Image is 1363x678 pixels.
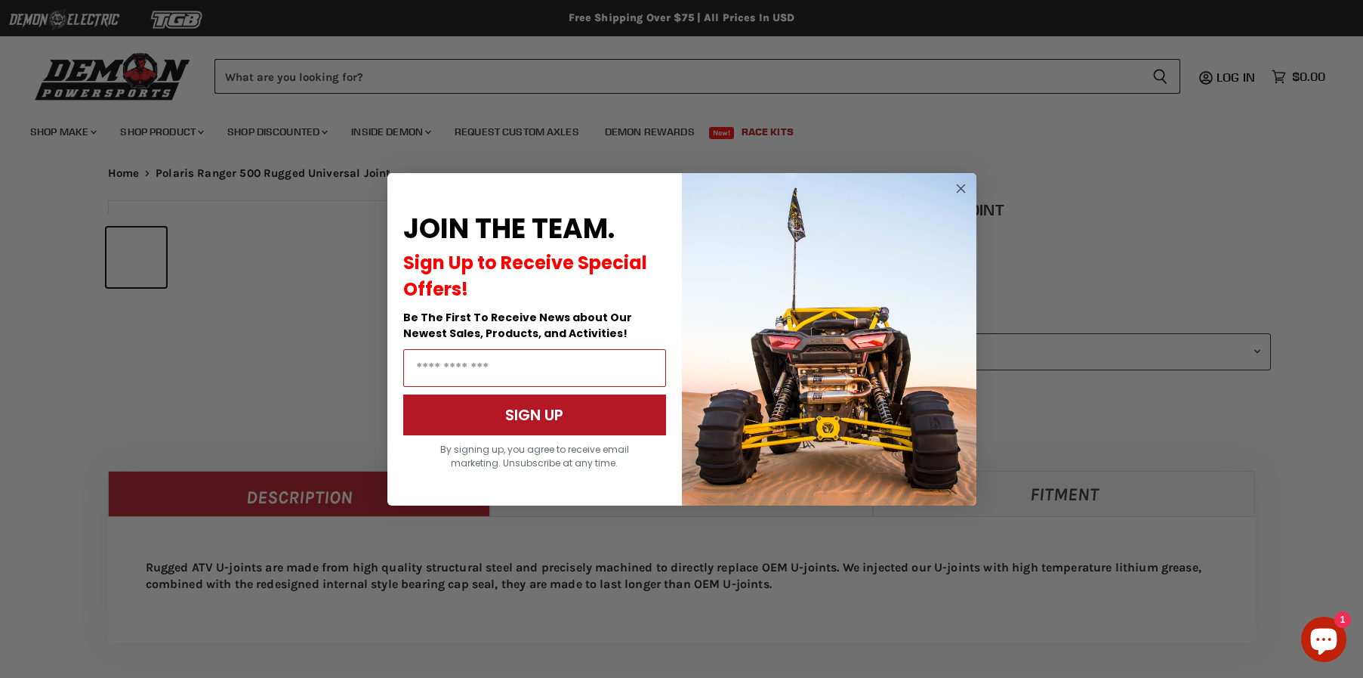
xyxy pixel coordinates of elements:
span: Sign Up to Receive Special Offers! [403,250,647,302]
button: Close dialog [951,179,970,198]
button: SIGN UP [403,395,666,435]
span: By signing up, you agree to receive email marketing. Unsubscribe at any time. [440,443,629,469]
inbox-online-store-chat: Shopify online store chat [1297,617,1351,666]
input: Email Address [403,349,666,387]
img: a9095488-b6e7-41ba-879d-588abfab540b.jpeg [682,173,976,506]
span: Be The First To Receive News about Our Newest Sales, Products, and Activities! [403,310,632,341]
span: JOIN THE TEAM. [403,209,615,248]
